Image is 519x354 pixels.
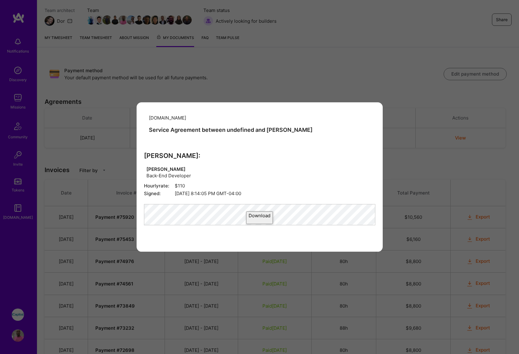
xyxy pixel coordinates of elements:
span: Hourly rate: [144,183,175,189]
h3: [PERSON_NAME]: [144,152,375,159]
div: modal [137,102,383,252]
i: icon Close [372,111,376,115]
span: [PERSON_NAME] [146,166,191,172]
h3: Service Agreement between undefined and [PERSON_NAME] [149,127,313,133]
span: [DOMAIN_NAME] [149,115,186,121]
span: $110 [144,183,375,189]
span: [DATE] 8:14:05 PM GMT-04:00 [144,190,375,197]
span: Signed: [144,190,175,197]
button: Download [246,211,273,224]
span: Back-End Developer [146,172,191,179]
